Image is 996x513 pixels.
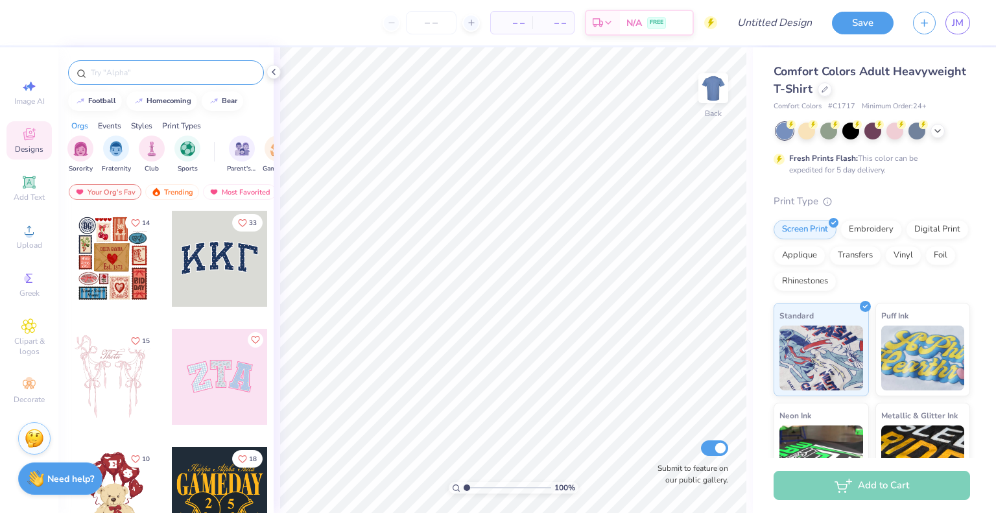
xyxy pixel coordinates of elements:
[209,97,219,105] img: trend_line.gif
[774,272,836,291] div: Rhinestones
[75,97,86,105] img: trend_line.gif
[75,187,85,197] img: most_fav.gif
[779,409,811,422] span: Neon Ink
[71,120,88,132] div: Orgs
[650,462,728,486] label: Submit to feature on our public gallery.
[906,220,969,239] div: Digital Print
[227,136,257,174] div: filter for Parent's Weekend
[235,141,250,156] img: Parent's Weekend Image
[125,332,156,350] button: Like
[174,136,200,174] div: filter for Sports
[125,450,156,468] button: Like
[779,425,863,490] img: Neon Ink
[131,120,152,132] div: Styles
[6,336,52,357] span: Clipart & logos
[727,10,822,36] input: Untitled Design
[145,164,159,174] span: Club
[69,164,93,174] span: Sorority
[102,164,131,174] span: Fraternity
[263,136,292,174] div: filter for Game Day
[134,97,144,105] img: trend_line.gif
[828,101,855,112] span: # C1717
[142,220,150,226] span: 14
[789,153,858,163] strong: Fresh Prints Flash:
[232,450,263,468] button: Like
[774,194,970,209] div: Print Type
[69,184,141,200] div: Your Org's Fav
[203,184,276,200] div: Most Favorited
[102,136,131,174] div: filter for Fraternity
[779,309,814,322] span: Standard
[248,332,263,348] button: Like
[88,97,116,104] div: football
[98,120,121,132] div: Events
[832,12,894,34] button: Save
[925,246,956,265] div: Foil
[209,187,219,197] img: most_fav.gif
[125,214,156,232] button: Like
[499,16,525,30] span: – –
[700,75,726,101] img: Back
[650,18,663,27] span: FREE
[68,91,122,111] button: football
[73,141,88,156] img: Sorority Image
[47,473,94,485] strong: Need help?
[881,326,965,390] img: Puff Ink
[139,136,165,174] button: filter button
[540,16,566,30] span: – –
[67,136,93,174] div: filter for Sorority
[554,482,575,494] span: 100 %
[249,456,257,462] span: 18
[263,164,292,174] span: Game Day
[145,184,199,200] div: Trending
[178,164,198,174] span: Sports
[109,141,123,156] img: Fraternity Image
[626,16,642,30] span: N/A
[952,16,964,30] span: JM
[829,246,881,265] div: Transfers
[249,220,257,226] span: 33
[774,64,966,97] span: Comfort Colors Adult Heavyweight T-Shirt
[19,288,40,298] span: Greek
[774,101,822,112] span: Comfort Colors
[15,144,43,154] span: Designs
[779,326,863,390] img: Standard
[142,456,150,462] span: 10
[885,246,921,265] div: Vinyl
[227,164,257,174] span: Parent's Weekend
[147,97,191,104] div: homecoming
[14,394,45,405] span: Decorate
[126,91,197,111] button: homecoming
[89,66,255,79] input: Try "Alpha"
[881,309,908,322] span: Puff Ink
[945,12,970,34] a: JM
[840,220,902,239] div: Embroidery
[14,192,45,202] span: Add Text
[881,425,965,490] img: Metallic & Glitter Ink
[232,214,263,232] button: Like
[263,136,292,174] button: filter button
[145,141,159,156] img: Club Image
[862,101,927,112] span: Minimum Order: 24 +
[202,91,243,111] button: bear
[151,187,161,197] img: trending.gif
[227,136,257,174] button: filter button
[67,136,93,174] button: filter button
[881,409,958,422] span: Metallic & Glitter Ink
[705,108,722,119] div: Back
[139,136,165,174] div: filter for Club
[174,136,200,174] button: filter button
[16,240,42,250] span: Upload
[774,246,825,265] div: Applique
[270,141,285,156] img: Game Day Image
[789,152,949,176] div: This color can be expedited for 5 day delivery.
[142,338,150,344] span: 15
[162,120,201,132] div: Print Types
[180,141,195,156] img: Sports Image
[14,96,45,106] span: Image AI
[406,11,456,34] input: – –
[222,97,237,104] div: bear
[774,220,836,239] div: Screen Print
[102,136,131,174] button: filter button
